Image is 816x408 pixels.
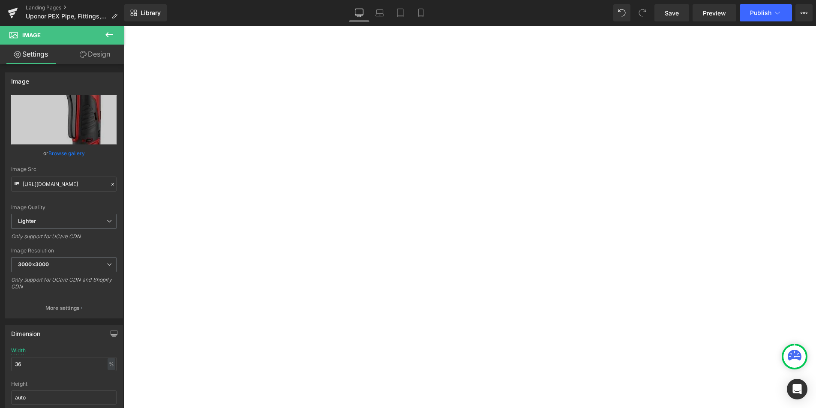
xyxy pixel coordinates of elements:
a: Mobile [411,4,431,21]
a: Landing Pages [26,4,124,11]
a: Design [64,45,126,64]
p: More settings [45,304,80,312]
div: Open Intercom Messenger [787,379,807,399]
div: % [108,358,115,370]
div: Image Src [11,166,117,172]
span: Preview [703,9,726,18]
a: New Library [124,4,167,21]
a: Browse gallery [48,146,85,161]
div: Width [11,348,26,354]
span: Library [141,9,161,17]
b: Lighter [18,218,36,224]
div: or [11,149,117,158]
input: auto [11,357,117,371]
div: Dimension [11,325,41,337]
a: Preview [693,4,736,21]
span: Uponor PEX Pipe, Fittings, and Tools [26,13,108,20]
span: Image [22,32,41,39]
button: More [795,4,813,21]
a: Laptop [369,4,390,21]
button: More settings [5,298,123,318]
button: Publish [740,4,792,21]
div: Only support for UCare CDN and Shopify CDN [11,276,117,296]
b: 3000x3000 [18,261,49,267]
div: Image [11,73,29,85]
a: Tablet [390,4,411,21]
button: Undo [613,4,630,21]
div: Image Quality [11,204,117,210]
div: Only support for UCare CDN [11,233,117,246]
div: Height [11,381,117,387]
input: Link [11,177,117,192]
button: Redo [634,4,651,21]
a: Desktop [349,4,369,21]
input: auto [11,390,117,405]
span: Save [665,9,679,18]
div: Image Resolution [11,248,117,254]
span: Publish [750,9,771,16]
